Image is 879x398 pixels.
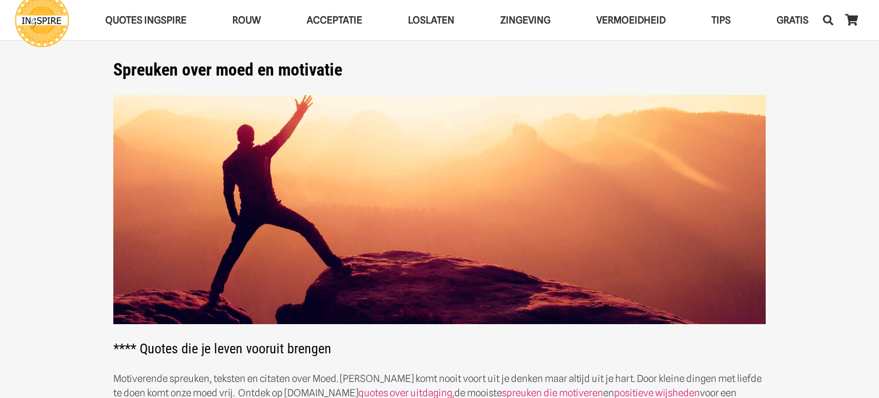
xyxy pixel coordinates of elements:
a: GRATISGRATIS Menu [754,6,832,35]
span: Zingeving [500,14,551,26]
img: Spreuken over moed, moedig zijn en mooie woorden over uitdaging en kracht - ingspire.nl [113,95,766,325]
a: QUOTES INGSPIREQUOTES INGSPIRE Menu [82,6,209,35]
span: Loslaten [408,14,454,26]
h2: **** Quotes die je leven vooruit brengen [113,95,766,357]
a: ZingevingZingeving Menu [477,6,573,35]
a: AcceptatieAcceptatie Menu [284,6,385,35]
a: VERMOEIDHEIDVERMOEIDHEID Menu [573,6,688,35]
span: GRATIS [777,14,809,26]
h1: Spreuken over moed en motivatie [113,60,766,80]
span: VERMOEIDHEID [596,14,666,26]
span: Acceptatie [307,14,362,26]
a: Zoeken [817,6,840,34]
a: LoslatenLoslaten Menu [385,6,477,35]
span: QUOTES INGSPIRE [105,14,187,26]
span: ROUW [232,14,261,26]
a: ROUWROUW Menu [209,6,284,35]
span: TIPS [711,14,731,26]
a: TIPSTIPS Menu [688,6,754,35]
